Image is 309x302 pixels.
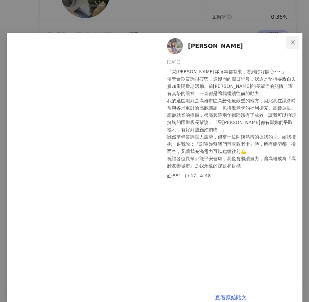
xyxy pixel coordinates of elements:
img: KOL Avatar [167,38,183,54]
a: 查看原始貼文 [215,294,247,301]
div: 47 [185,172,196,179]
div: 48 [199,172,211,179]
div: 『采[PERSON_NAME]妳每年都有來，看到妳好開心~~』 儘管會期質詢很疲勞，這幾周的假日早晨，我還是堅持要親自去參加重陽敬老活動。前[PERSON_NAME]的長輩們的熱情、還有真摯的眼... [167,68,297,169]
span: [PERSON_NAME] [188,41,243,51]
a: KOL Avatar[PERSON_NAME] [167,38,288,54]
div: [DATE] [167,59,297,65]
div: 881 [167,172,182,179]
span: close [290,40,296,45]
button: Close [286,36,299,49]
